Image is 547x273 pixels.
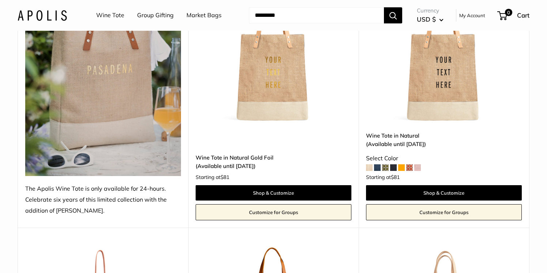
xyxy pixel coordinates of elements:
[459,11,485,20] a: My Account
[417,14,444,25] button: USD $
[505,9,512,16] span: 0
[186,10,222,21] a: Market Bags
[366,153,522,164] div: Select Color
[18,10,67,20] img: Apolis
[25,183,181,216] div: The Apolis Wine Tote is only available for 24-hours. Celebrate six years of this limited collecti...
[366,204,522,220] a: Customize for Groups
[366,131,522,149] a: Wine Tote in Natural(Available until [DATE])
[384,7,402,23] button: Search
[96,10,124,21] a: Wine Tote
[417,5,444,16] span: Currency
[137,10,174,21] a: Group Gifting
[249,7,384,23] input: Search...
[417,15,436,23] span: USD $
[517,11,529,19] span: Cart
[498,10,529,21] a: 0 Cart
[366,185,522,201] a: Shop & Customize
[391,174,400,180] span: $81
[366,175,400,180] span: Starting at
[196,185,351,201] a: Shop & Customize
[196,204,351,220] a: Customize for Groups
[196,153,351,171] a: Wine Tote in Natural Gold Foil(Available until [DATE])
[196,175,229,180] span: Starting at
[220,174,229,180] span: $81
